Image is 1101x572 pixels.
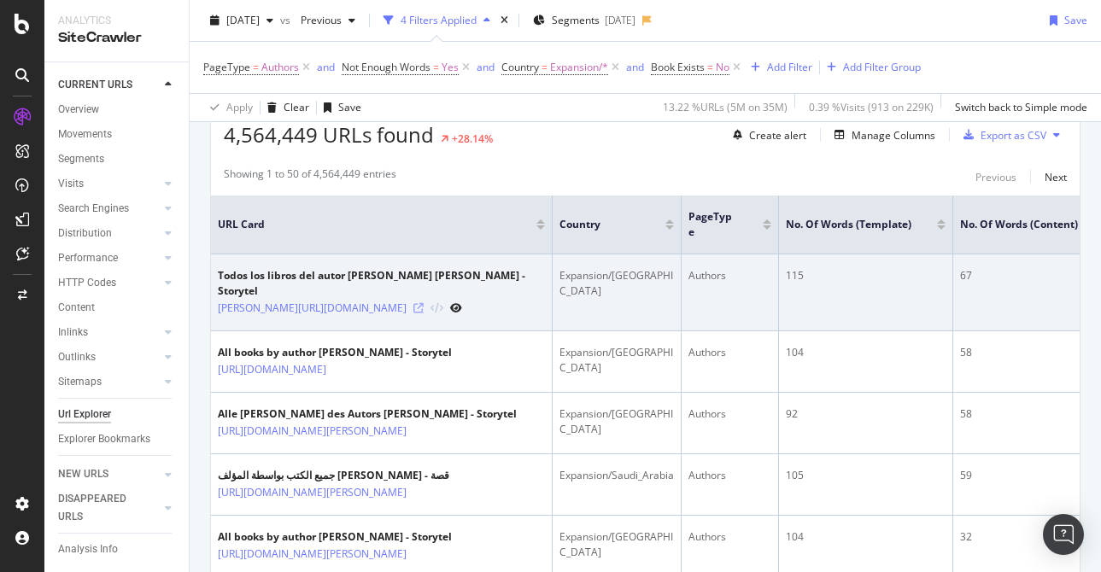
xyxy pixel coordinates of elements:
[442,55,459,79] span: Yes
[58,150,177,168] a: Segments
[605,13,635,27] div: [DATE]
[218,300,407,317] a: [PERSON_NAME][URL][DOMAIN_NAME]
[975,170,1016,184] div: Previous
[58,125,112,143] div: Movements
[58,200,129,218] div: Search Engines
[450,299,462,317] a: URL Inspection
[377,7,497,34] button: 4 Filters Applied
[975,166,1016,187] button: Previous
[542,60,548,74] span: =
[497,12,512,29] div: times
[218,423,407,440] a: [URL][DOMAIN_NAME][PERSON_NAME]
[261,55,299,79] span: Authors
[58,299,177,317] a: Content
[452,131,493,146] div: +28.14%
[948,94,1087,121] button: Switch back to Simple mode
[749,128,806,143] div: Create alert
[651,60,705,74] span: Book Exists
[224,120,434,149] span: 4,564,449 URLs found
[58,28,175,48] div: SiteCrawler
[688,345,771,360] div: Authors
[688,209,737,240] span: PageType
[688,468,771,483] div: Authors
[744,57,812,78] button: Add Filter
[58,200,160,218] a: Search Engines
[294,7,362,34] button: Previous
[559,406,674,437] div: Expansion/[GEOGRAPHIC_DATA]
[58,150,104,168] div: Segments
[58,225,160,242] a: Distribution
[58,324,88,341] div: Inlinks
[58,373,102,391] div: Sitemaps
[58,406,177,423] a: Url Explorer
[253,60,259,74] span: =
[58,348,160,366] a: Outlinks
[226,13,260,27] span: 2024 Apr. 24th
[58,430,177,448] a: Explorer Bookmarks
[58,324,160,341] a: Inlinks
[688,529,771,545] div: Authors
[203,94,253,121] button: Apply
[1043,514,1084,555] div: Open Intercom Messenger
[58,175,160,193] a: Visits
[58,465,160,483] a: NEW URLS
[338,100,361,114] div: Save
[726,121,806,149] button: Create alert
[559,217,640,232] span: Country
[707,60,713,74] span: =
[767,60,812,74] div: Add Filter
[58,540,177,558] a: Analysis Info
[786,268,946,283] div: 115
[852,128,935,143] div: Manage Columns
[58,125,177,143] a: Movements
[261,94,309,121] button: Clear
[58,175,84,193] div: Visits
[1045,166,1067,187] button: Next
[809,100,934,114] div: 0.39 % Visits ( 913 on 229K )
[559,468,674,483] div: Expansion/Saudi_Arabia
[218,268,545,299] div: Todos los libros del autor [PERSON_NAME] [PERSON_NAME] - Storytel
[317,59,335,75] button: and
[843,60,921,74] div: Add Filter Group
[786,529,946,545] div: 104
[981,128,1046,143] div: Export as CSV
[218,484,407,501] a: [URL][DOMAIN_NAME][PERSON_NAME]
[688,406,771,422] div: Authors
[58,490,144,526] div: DISAPPEARED URLS
[317,60,335,74] div: and
[786,468,946,483] div: 105
[218,406,517,422] div: Alle [PERSON_NAME] des Autors [PERSON_NAME] - Storytel
[58,101,177,119] a: Overview
[58,225,112,242] div: Distribution
[401,13,477,27] div: 4 Filters Applied
[430,303,443,315] button: View HTML Source
[433,60,439,74] span: =
[218,217,532,232] span: URL Card
[294,13,342,27] span: Previous
[58,14,175,28] div: Analytics
[477,60,495,74] div: and
[226,100,253,114] div: Apply
[626,60,644,74] div: and
[828,125,935,145] button: Manage Columns
[1043,7,1087,34] button: Save
[526,7,642,34] button: Segments[DATE]
[58,373,160,391] a: Sitemaps
[58,406,111,423] div: Url Explorer
[218,546,407,563] a: [URL][DOMAIN_NAME][PERSON_NAME]
[688,268,771,283] div: Authors
[58,76,160,94] a: CURRENT URLS
[960,217,1079,232] span: No. of Words (Content)
[218,468,462,483] div: جميع الكتب بواسطة المؤلف [PERSON_NAME] - قصة
[477,59,495,75] button: and
[1045,170,1067,184] div: Next
[786,217,911,232] span: No. of Words (Template)
[224,166,396,187] div: Showing 1 to 50 of 4,564,449 entries
[58,490,160,526] a: DISAPPEARED URLS
[957,121,1046,149] button: Export as CSV
[413,303,424,313] a: Visit Online Page
[58,540,118,558] div: Analysis Info
[786,345,946,360] div: 104
[58,299,95,317] div: Content
[663,100,788,114] div: 13.22 % URLs ( 5M on 35M )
